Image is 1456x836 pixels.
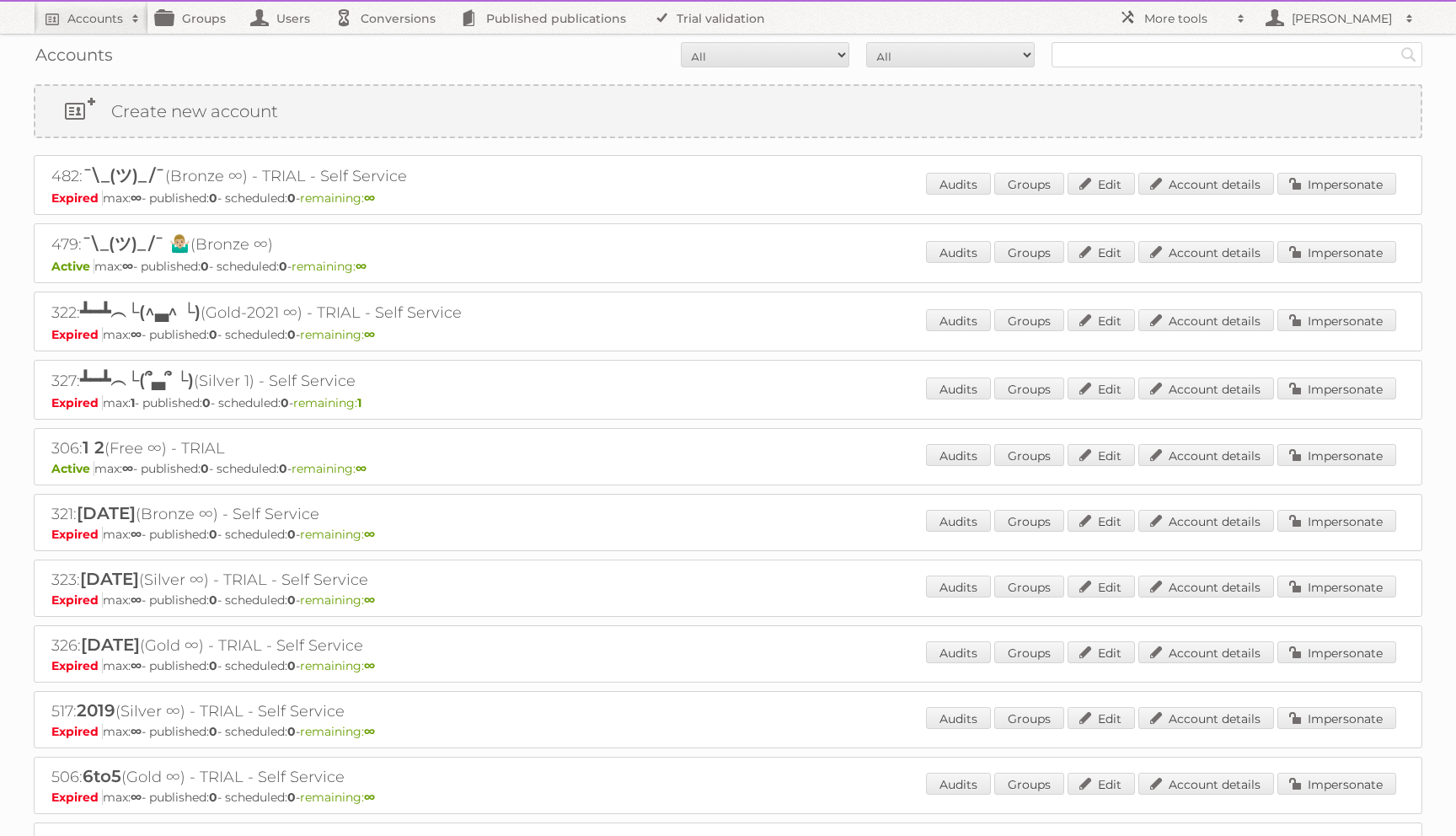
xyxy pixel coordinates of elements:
[994,309,1064,331] a: Groups
[926,173,991,195] a: Audits
[994,444,1064,466] a: Groups
[1138,309,1274,331] a: Account details
[131,790,142,805] strong: ∞
[994,576,1064,598] a: Groups
[201,259,209,274] strong: 0
[209,527,217,542] strong: 0
[51,658,1405,673] p: max: - published: - scheduled: -
[356,461,367,476] strong: ∞
[51,164,641,189] h2: 482: (Bronze ∞) - TRIAL - Self Service
[300,190,375,206] span: remaining:
[77,503,136,523] span: [DATE]
[51,395,103,410] span: Expired
[209,592,217,608] strong: 0
[1068,444,1135,466] a: Edit
[1138,378,1274,399] a: Account details
[1068,641,1135,663] a: Edit
[1068,707,1135,729] a: Edit
[1277,707,1396,729] a: Impersonate
[51,724,1405,739] p: max: - published: - scheduled: -
[1138,173,1274,195] a: Account details
[300,527,375,542] span: remaining:
[994,641,1064,663] a: Groups
[926,378,991,399] a: Audits
[287,527,296,542] strong: 0
[51,724,103,739] span: Expired
[300,327,375,342] span: remaining:
[452,2,643,34] a: Published publications
[364,790,375,805] strong: ∞
[293,395,361,410] span: remaining:
[131,592,142,608] strong: ∞
[202,395,211,410] strong: 0
[357,395,361,410] strong: 1
[364,327,375,342] strong: ∞
[51,437,641,459] h2: 306: (Free ∞) - TRIAL
[926,576,991,598] a: Audits
[51,592,1405,608] p: max: - published: - scheduled: -
[83,437,104,458] span: 1 2
[287,327,296,342] strong: 0
[1068,576,1135,598] a: Edit
[51,233,641,257] h2: 479: (Bronze ∞)
[201,461,209,476] strong: 0
[1068,773,1135,795] a: Edit
[1068,241,1135,263] a: Edit
[51,327,1405,342] p: max: - published: - scheduled: -
[1277,378,1396,399] a: Impersonate
[51,700,641,722] h2: 517: (Silver ∞) - TRIAL - Self Service
[83,766,121,786] span: 6to5
[67,10,123,27] h2: Accounts
[80,302,201,322] span: ┻━┻︵└(^▃^ └)
[292,259,367,274] span: remaining:
[1277,241,1396,263] a: Impersonate
[80,370,194,390] span: ┻━┻︵└(՞▃՞ └)
[122,259,133,274] strong: ∞
[51,527,1405,542] p: max: - published: - scheduled: -
[148,2,243,34] a: Groups
[1138,641,1274,663] a: Account details
[35,86,1421,137] a: Create new account
[994,241,1064,263] a: Groups
[51,395,1405,410] p: max: - published: - scheduled: -
[287,724,296,739] strong: 0
[926,707,991,729] a: Audits
[926,510,991,532] a: Audits
[994,173,1064,195] a: Groups
[1068,378,1135,399] a: Edit
[122,461,133,476] strong: ∞
[327,2,452,34] a: Conversions
[51,766,641,788] h2: 506: (Gold ∞) - TRIAL - Self Service
[209,790,217,805] strong: 0
[1277,173,1396,195] a: Impersonate
[281,395,289,410] strong: 0
[51,790,103,805] span: Expired
[51,369,641,394] h2: 327: (Silver 1) - Self Service
[209,327,217,342] strong: 0
[364,190,375,206] strong: ∞
[77,700,115,721] span: 2019
[1254,2,1422,34] a: [PERSON_NAME]
[131,724,142,739] strong: ∞
[1144,10,1228,27] h2: More tools
[51,301,641,325] h2: 322: (Gold-2021 ∞) - TRIAL - Self Service
[1068,510,1135,532] a: Edit
[287,592,296,608] strong: 0
[51,190,103,206] span: Expired
[51,569,641,591] h2: 323: (Silver ∞) - TRIAL - Self Service
[131,190,142,206] strong: ∞
[1138,707,1274,729] a: Account details
[51,527,103,542] span: Expired
[364,527,375,542] strong: ∞
[300,658,375,673] span: remaining:
[1277,576,1396,598] a: Impersonate
[287,658,296,673] strong: 0
[300,724,375,739] span: remaining:
[82,233,190,254] span: ¯\_(ツ)_/¯ 🤷🏼‍♂️
[1277,309,1396,331] a: Impersonate
[1068,173,1135,195] a: Edit
[51,658,103,673] span: Expired
[51,259,94,274] span: Active
[209,190,217,206] strong: 0
[1138,241,1274,263] a: Account details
